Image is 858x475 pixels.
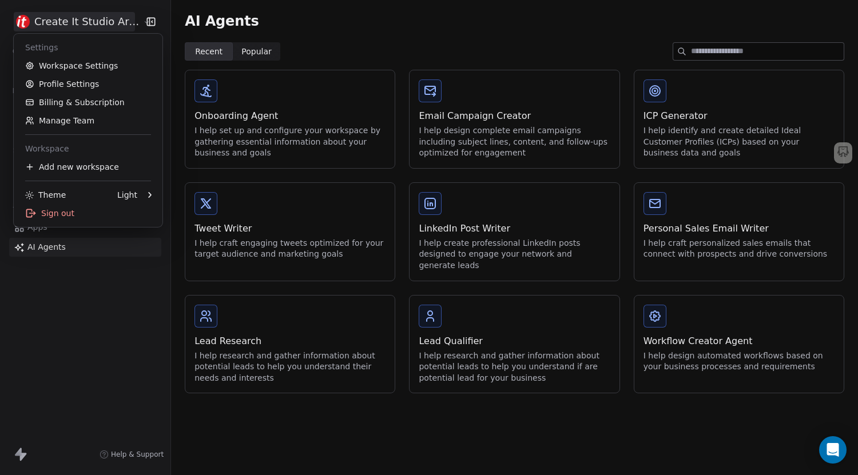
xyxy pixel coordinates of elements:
div: Theme [25,189,66,201]
div: Add new workspace [18,158,158,176]
a: Manage Team [18,111,158,130]
div: Workspace [18,139,158,158]
a: Profile Settings [18,75,158,93]
div: Sign out [18,204,158,222]
a: Workspace Settings [18,57,158,75]
div: Light [117,189,137,201]
div: Settings [18,38,158,57]
a: Billing & Subscription [18,93,158,111]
